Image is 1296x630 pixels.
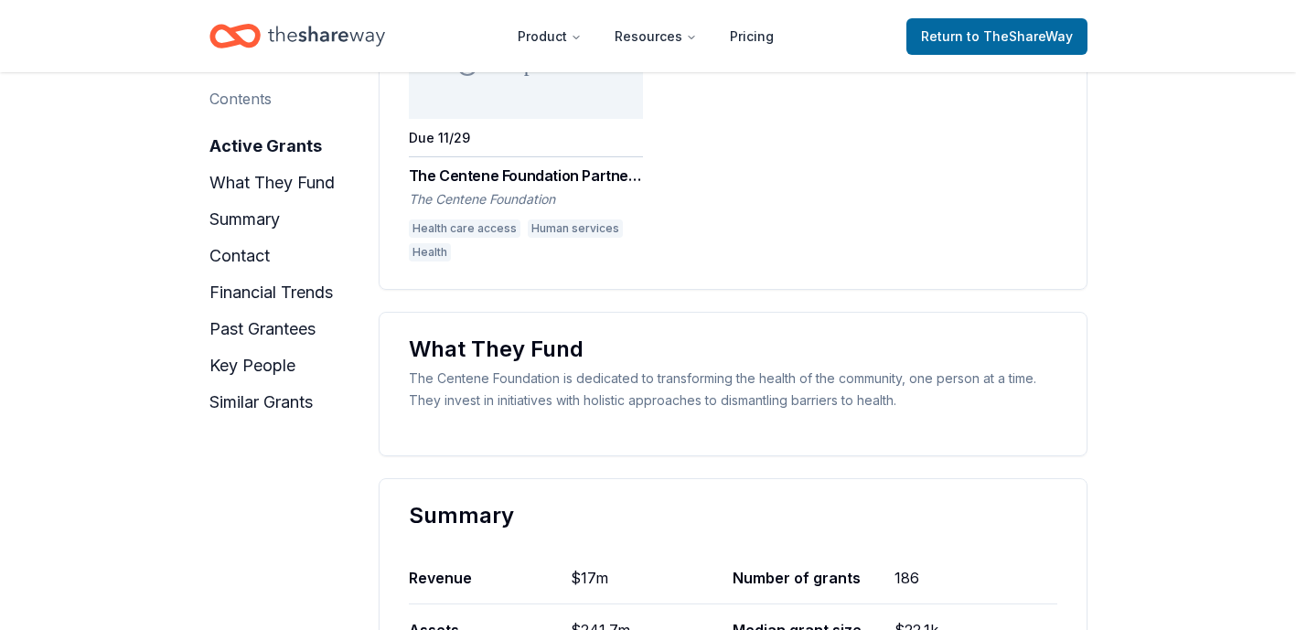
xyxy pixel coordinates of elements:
[528,219,623,238] div: Human services
[209,278,333,307] button: financial trends
[409,368,1057,411] div: The Centene Foundation is dedicated to transforming the health of the community, one person at a ...
[503,18,596,55] button: Product
[209,88,272,110] div: Contents
[409,219,520,238] div: Health care access
[209,132,322,161] button: active grants
[209,351,295,380] button: key people
[715,18,788,55] a: Pricing
[409,243,451,262] div: Health
[409,130,470,145] div: Due 11/29
[209,315,316,344] button: past grantees
[409,552,571,603] div: Revenue
[209,205,280,234] button: summary
[409,9,643,267] a: not specifiedDue 11/29The Centene Foundation Partners ProgramThe Centene FoundationHealth care ac...
[967,28,1073,44] span: to TheShareWay
[409,335,1057,364] div: What They Fund
[906,18,1087,55] a: Returnto TheShareWay
[209,15,385,58] a: Home
[409,165,643,187] div: The Centene Foundation Partners Program
[503,15,788,58] nav: Main
[600,18,712,55] button: Resources
[894,552,1056,603] div: 186
[571,552,733,603] div: $17m
[921,26,1073,48] span: Return
[733,552,894,603] div: Number of grants
[209,388,313,417] button: similar grants
[409,501,1057,530] div: Summary
[209,241,270,271] button: contact
[409,190,643,208] div: The Centene Foundation
[209,168,335,198] button: what they fund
